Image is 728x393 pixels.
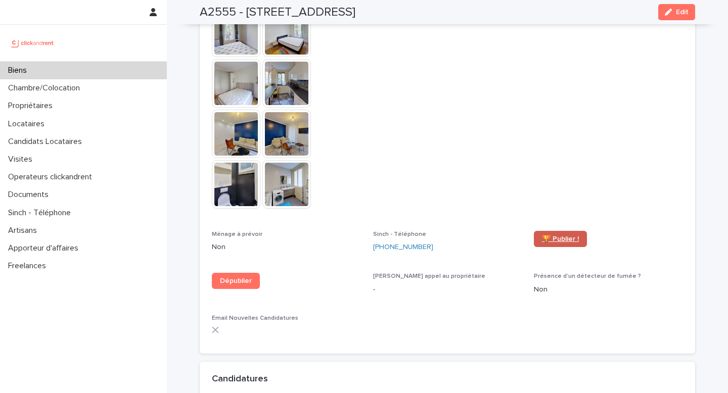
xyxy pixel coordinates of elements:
[4,243,86,253] p: Apporteur d'affaires
[4,83,88,93] p: Chambre/Colocation
[373,243,433,251] span: [PHONE_NUMBER]
[212,315,298,321] span: Email Nouvelles Candidatures
[4,101,61,111] p: Propriétaires
[212,374,268,385] h2: Candidatures
[373,242,433,253] a: [PHONE_NUMBER]
[534,231,587,247] a: 🏆 Publier !
[542,235,579,242] span: 🏆 Publier !
[373,284,522,295] p: -
[373,231,426,237] span: Sinch - Téléphone
[212,273,260,289] a: Dépublier
[4,172,100,182] p: Operateurs clickandrent
[4,190,57,200] p: Documents
[212,242,361,253] p: Non
[676,9,689,16] span: Edit
[8,33,57,53] img: UCB0brd3T0yccxBKYDjQ
[4,119,53,129] p: Locataires
[4,208,79,218] p: Sinch - Téléphone
[4,261,54,271] p: Freelances
[200,5,355,20] h2: A2555 - [STREET_ADDRESS]
[373,273,485,279] span: [PERSON_NAME] appel au propriétaire
[4,66,35,75] p: Biens
[658,4,695,20] button: Edit
[534,284,683,295] p: Non
[534,273,641,279] span: Présence d'un détecteur de fumée ?
[212,231,262,237] span: Ménage à prévoir
[4,155,40,164] p: Visites
[4,226,45,235] p: Artisans
[4,137,90,146] p: Candidats Locataires
[220,277,252,284] span: Dépublier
